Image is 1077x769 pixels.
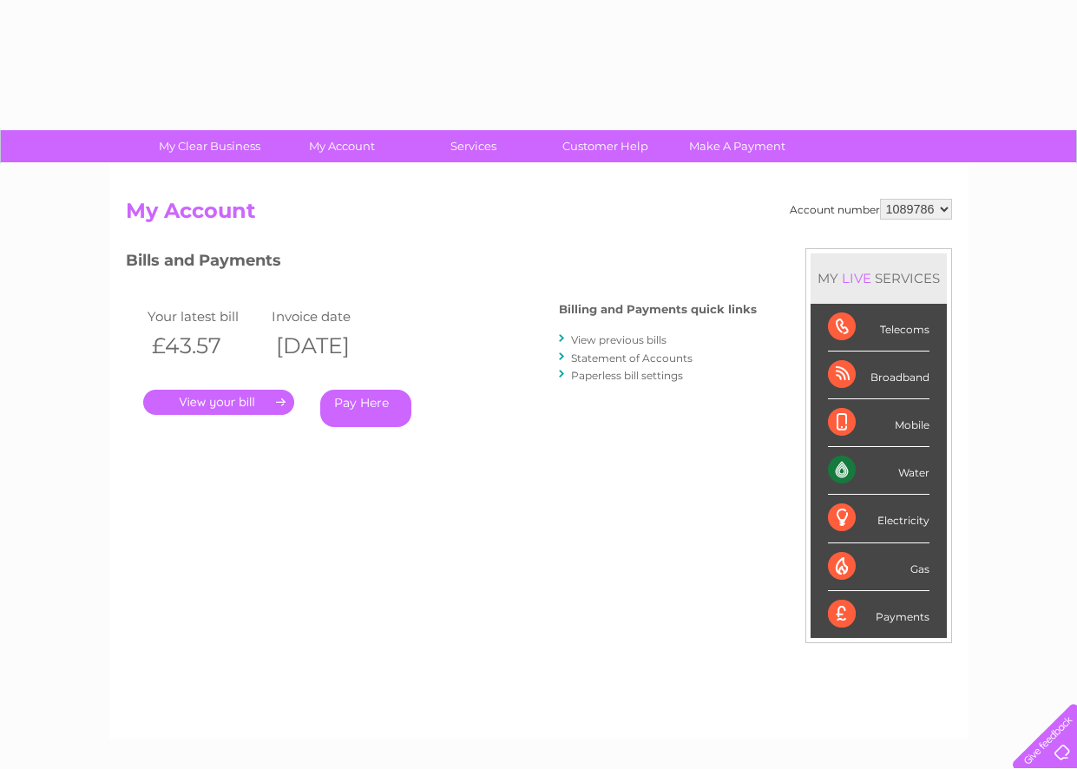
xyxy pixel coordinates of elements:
[571,352,693,365] a: Statement of Accounts
[126,199,952,232] h2: My Account
[828,399,929,447] div: Mobile
[143,390,294,415] a: .
[828,447,929,495] div: Water
[828,352,929,399] div: Broadband
[267,305,392,328] td: Invoice date
[571,333,667,346] a: View previous bills
[559,303,757,316] h4: Billing and Payments quick links
[828,543,929,591] div: Gas
[534,130,677,162] a: Customer Help
[828,591,929,638] div: Payments
[571,369,683,382] a: Paperless bill settings
[666,130,809,162] a: Make A Payment
[138,130,281,162] a: My Clear Business
[267,328,392,364] th: [DATE]
[838,270,875,286] div: LIVE
[828,304,929,352] div: Telecoms
[143,305,268,328] td: Your latest bill
[811,253,947,303] div: MY SERVICES
[143,328,268,364] th: £43.57
[270,130,413,162] a: My Account
[402,130,545,162] a: Services
[790,199,952,220] div: Account number
[320,390,411,427] a: Pay Here
[828,495,929,542] div: Electricity
[126,248,757,279] h3: Bills and Payments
